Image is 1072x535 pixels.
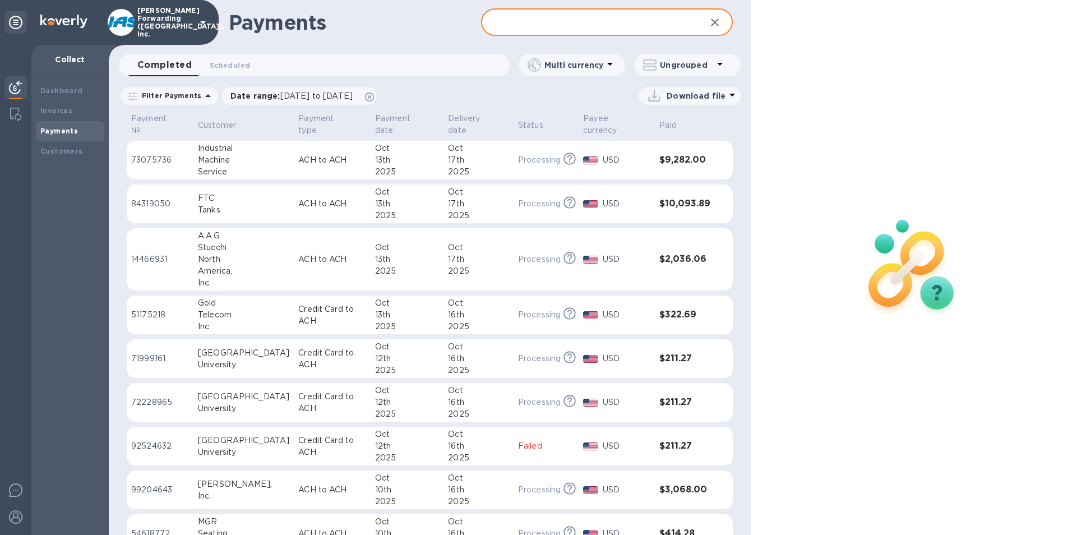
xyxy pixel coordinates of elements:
div: University [198,446,289,458]
span: Payment date [375,113,439,136]
img: USD [583,256,598,264]
span: Scheduled [210,59,250,71]
div: 2025 [448,265,509,277]
img: USD [583,156,598,164]
div: 12th [375,440,439,452]
div: 16th [448,309,509,321]
div: 16th [448,353,509,365]
div: 2025 [448,210,509,222]
div: FTC [198,192,289,204]
b: Invoices [40,107,72,115]
div: Oct [448,142,509,154]
div: 17th [448,198,509,210]
span: Payee currency [583,113,650,136]
img: USD [583,355,598,363]
div: Oct [448,297,509,309]
p: ACH to ACH [298,198,366,210]
p: Download file [667,90,726,102]
p: USD [603,396,650,408]
p: ACH to ACH [298,484,366,496]
p: Paid [659,119,677,131]
p: 92524632 [131,440,189,452]
p: Payment № [131,113,174,136]
div: 2025 [375,166,439,178]
div: 2025 [375,408,439,420]
div: Inc. [198,277,289,289]
p: Delivery date [448,113,495,136]
span: Status [518,119,558,131]
p: Processing [518,484,561,496]
img: Logo [40,15,87,28]
span: Payment № [131,113,189,136]
div: Gold [198,297,289,309]
p: 71999161 [131,353,189,365]
b: Customers [40,147,83,155]
div: Oct [448,472,509,484]
div: University [198,403,289,414]
div: 10th [375,484,439,496]
div: 2025 [375,365,439,376]
div: Oct [448,385,509,396]
div: Oct [448,428,509,440]
div: Oct [375,297,439,309]
h3: $2,036.06 [659,254,710,265]
p: 14466931 [131,253,189,265]
div: University [198,359,289,371]
div: Oct [375,428,439,440]
b: Dashboard [40,86,83,95]
p: ACH to ACH [298,154,366,166]
div: 2025 [375,452,439,464]
h3: $211.27 [659,397,710,408]
img: USD [583,311,598,319]
p: 72228965 [131,396,189,408]
p: 51175218 [131,309,189,321]
div: Oct [448,341,509,353]
div: 2025 [448,166,509,178]
p: 73075736 [131,154,189,166]
p: Status [518,119,543,131]
div: 13th [375,309,439,321]
p: Failed [518,440,574,452]
div: 16th [448,484,509,496]
img: USD [583,399,598,407]
div: [GEOGRAPHIC_DATA] [198,391,289,403]
h3: $3,068.00 [659,485,710,495]
div: America, [198,265,289,277]
p: Multi currency [544,59,603,71]
h3: $211.27 [659,441,710,451]
p: Processing [518,198,561,210]
div: 13th [375,253,439,265]
div: North [198,253,289,265]
div: [GEOGRAPHIC_DATA] [198,435,289,446]
h3: $10,093.89 [659,199,710,209]
h3: $322.69 [659,310,710,320]
p: Filter Payments [137,91,201,100]
p: 84319050 [131,198,189,210]
img: USD [583,486,598,494]
div: 2025 [448,496,509,508]
span: Completed [137,57,192,73]
div: 2025 [375,321,439,333]
div: 2025 [448,365,509,376]
div: 17th [448,253,509,265]
div: Oct [375,385,439,396]
div: Tanks [198,204,289,216]
p: USD [603,309,650,321]
p: Ungrouped [660,59,713,71]
div: 16th [448,440,509,452]
div: 12th [375,396,439,408]
img: USD [583,200,598,208]
div: Date range:[DATE] to [DATE] [221,87,377,105]
div: Service [198,166,289,178]
p: Collect [40,54,100,65]
div: 2025 [375,496,439,508]
b: Payments [40,127,78,135]
div: Oct [448,186,509,198]
div: Inc [198,321,289,333]
p: USD [603,198,650,210]
p: Credit Card to ACH [298,347,366,371]
div: [PERSON_NAME], [198,478,289,490]
p: Processing [518,253,561,265]
div: Oct [375,472,439,484]
div: 16th [448,396,509,408]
